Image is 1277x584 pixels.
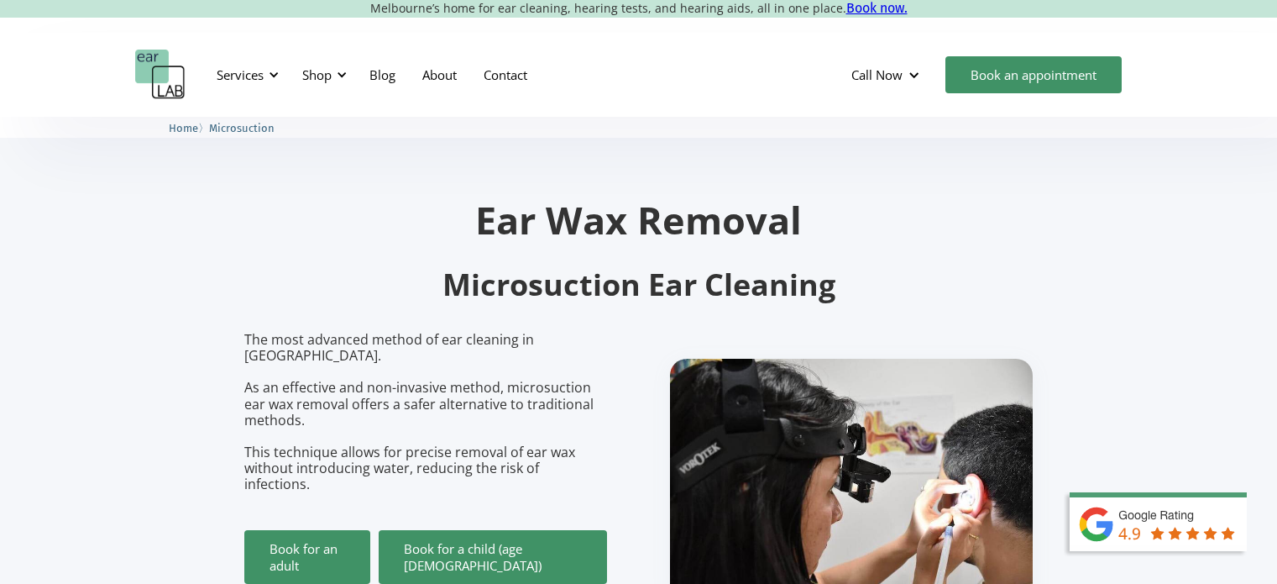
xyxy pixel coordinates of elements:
a: Book for a child (age [DEMOGRAPHIC_DATA]) [379,530,607,584]
h1: Ear Wax Removal [244,201,1034,239]
div: Services [207,50,284,100]
a: Microsuction [209,119,275,135]
div: Services [217,66,264,83]
div: Shop [302,66,332,83]
div: Call Now [838,50,937,100]
a: Home [169,119,198,135]
a: home [135,50,186,100]
a: Book for an adult [244,530,370,584]
a: About [409,50,470,99]
li: 〉 [169,119,209,137]
h2: Microsuction Ear Cleaning [244,266,1034,305]
a: Contact [470,50,541,99]
div: Call Now [851,66,903,83]
a: Book an appointment [945,56,1122,93]
div: Shop [292,50,352,100]
a: Blog [356,50,409,99]
span: Microsuction [209,122,275,134]
span: Home [169,122,198,134]
p: The most advanced method of ear cleaning in [GEOGRAPHIC_DATA]. As an effective and non-invasive m... [244,332,607,493]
